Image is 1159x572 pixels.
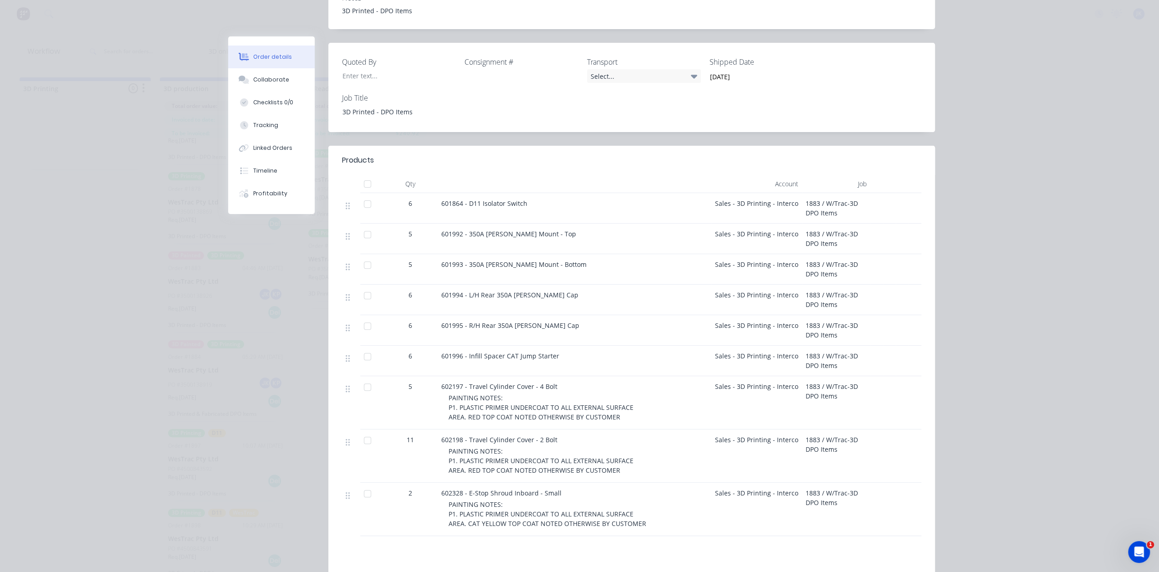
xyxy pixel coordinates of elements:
span: 5 [408,229,412,239]
div: Checklists 0/0 [253,98,293,107]
div: 1883 / W/Trac-3D DPO Items [802,315,870,346]
div: Job [802,175,870,193]
div: Timeline [253,167,277,175]
span: 6 [408,321,412,330]
span: 2 [408,488,412,498]
label: Consignment # [465,56,578,67]
span: 602198 - Travel Cylinder Cover - 2 Bolt [441,435,557,444]
button: Tracking [228,114,315,137]
span: 601996 - Infill Spacer CAT Jump Starter [441,352,559,360]
button: Timeline [228,159,315,182]
label: Job Title [342,92,456,103]
div: Sales - 3D Printing - Interco [711,429,802,483]
div: 1883 / W/Trac-3D DPO Items [802,193,870,224]
span: 602197 - Travel Cylinder Cover - 4 Bolt [441,382,557,391]
div: 1883 / W/Trac-3D DPO Items [802,224,870,254]
span: 601995 - R/H Rear 350A [PERSON_NAME] Cap [441,321,579,330]
div: Sales - 3D Printing - Interco [711,285,802,315]
div: Products [342,155,374,166]
div: 1883 / W/Trac-3D DPO Items [802,429,870,483]
div: 3D Printed - DPO Items [342,6,921,15]
button: Checklists 0/0 [228,91,315,114]
button: Collaborate [228,68,315,91]
span: 601994 - L/H Rear 350A [PERSON_NAME] Cap [441,291,578,299]
button: Order details [228,46,315,68]
div: Collaborate [253,76,289,84]
span: 11 [407,435,414,444]
span: 1 [1147,541,1154,548]
iframe: Intercom live chat [1128,541,1150,563]
div: Select... [587,69,701,83]
span: PAINTING NOTES: P1. PLASTIC PRIMER UNDERCOAT TO ALL EXTERNAL SURFACE AREA. CAT YELLOW TOP COAT NO... [449,500,646,528]
div: Qty [383,175,438,193]
span: 602328 - E-Stop Shroud Inboard - Small [441,489,562,497]
div: Sales - 3D Printing - Interco [711,483,802,536]
span: 6 [408,290,412,300]
span: 6 [408,351,412,361]
input: Enter date [704,70,817,83]
label: Quoted By [342,56,456,67]
div: Account [711,175,802,193]
span: 5 [408,260,412,269]
div: Sales - 3D Printing - Interco [711,376,802,429]
div: Sales - 3D Printing - Interco [711,224,802,254]
label: Transport [587,56,701,67]
div: 1883 / W/Trac-3D DPO Items [802,346,870,376]
div: 1883 / W/Trac-3D DPO Items [802,285,870,315]
span: 601993 - 350A [PERSON_NAME] Mount - Bottom [441,260,587,269]
button: Linked Orders [228,137,315,159]
span: PAINTING NOTES: P1. PLASTIC PRIMER UNDERCOAT TO ALL EXTERNAL SURFACE AREA. RED TOP COAT NOTED OTH... [449,393,633,421]
div: Order details [253,53,292,61]
div: Linked Orders [253,144,292,152]
div: Sales - 3D Printing - Interco [711,315,802,346]
div: Profitability [253,189,287,198]
span: 601992 - 350A [PERSON_NAME] Mount - Top [441,230,576,238]
div: 1883 / W/Trac-3D DPO Items [802,254,870,285]
span: PAINTING NOTES: P1. PLASTIC PRIMER UNDERCOAT TO ALL EXTERNAL SURFACE AREA. RED TOP COAT NOTED OTH... [449,447,633,475]
span: 5 [408,382,412,391]
div: 1883 / W/Trac-3D DPO Items [802,483,870,536]
div: Sales - 3D Printing - Interco [711,254,802,285]
div: Tracking [253,121,278,129]
span: 6 [408,199,412,208]
div: Sales - 3D Printing - Interco [711,193,802,224]
span: 601864 - D11 Isolator Switch [441,199,527,208]
button: Profitability [228,182,315,205]
div: 1883 / W/Trac-3D DPO Items [802,376,870,429]
label: Shipped Date [710,56,823,67]
div: 3D Printed - DPO Items [335,105,449,118]
div: Sales - 3D Printing - Interco [711,346,802,376]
